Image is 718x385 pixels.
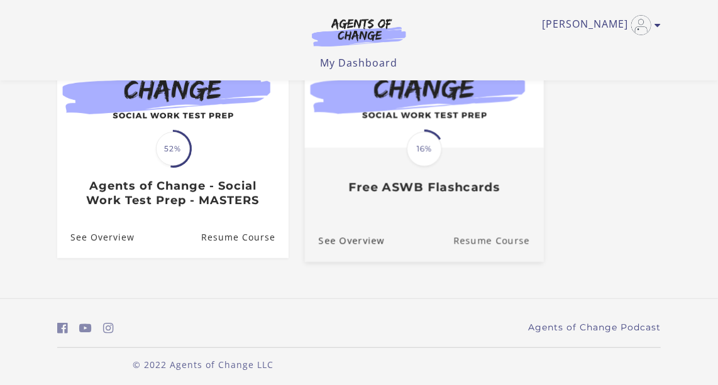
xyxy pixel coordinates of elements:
i: https://www.instagram.com/agentsofchangeprep/ (Open in a new window) [103,322,114,334]
h3: Agents of Change - Social Work Test Prep - MASTERS [70,179,275,207]
a: Free ASWB Flashcards: See Overview [305,220,385,262]
a: Toggle menu [542,15,654,35]
a: My Dashboard [321,56,398,70]
a: Agents of Change Podcast [528,321,661,334]
h3: Free ASWB Flashcards [319,180,530,195]
a: https://www.facebook.com/groups/aswbtestprep (Open in a new window) [57,319,68,337]
img: Agents of Change Logo [299,18,419,46]
i: https://www.facebook.com/groups/aswbtestprep (Open in a new window) [57,322,68,334]
span: 52% [156,132,190,166]
a: https://www.instagram.com/agentsofchangeprep/ (Open in a new window) [103,319,114,337]
a: Free ASWB Flashcards: Resume Course [453,220,544,262]
span: 16% [407,132,442,167]
p: © 2022 Agents of Change LLC [57,358,349,371]
a: Agents of Change - Social Work Test Prep - MASTERS: See Overview [57,217,135,258]
a: Agents of Change - Social Work Test Prep - MASTERS: Resume Course [201,217,289,258]
i: https://www.youtube.com/c/AgentsofChangeTestPrepbyMeaganMitchell (Open in a new window) [79,322,92,334]
a: https://www.youtube.com/c/AgentsofChangeTestPrepbyMeaganMitchell (Open in a new window) [79,319,92,337]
